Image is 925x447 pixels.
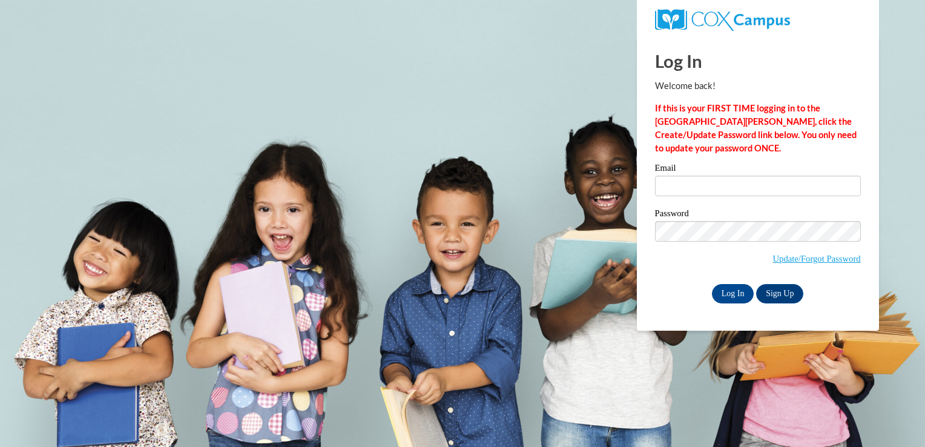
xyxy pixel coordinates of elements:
a: COX Campus [655,14,790,24]
h1: Log In [655,48,861,73]
img: COX Campus [655,9,790,31]
a: Sign Up [756,284,803,303]
label: Email [655,164,861,176]
a: Update/Forgot Password [773,254,861,263]
label: Password [655,209,861,221]
strong: If this is your FIRST TIME logging in to the [GEOGRAPHIC_DATA][PERSON_NAME], click the Create/Upd... [655,103,857,153]
p: Welcome back! [655,79,861,93]
input: Log In [712,284,754,303]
